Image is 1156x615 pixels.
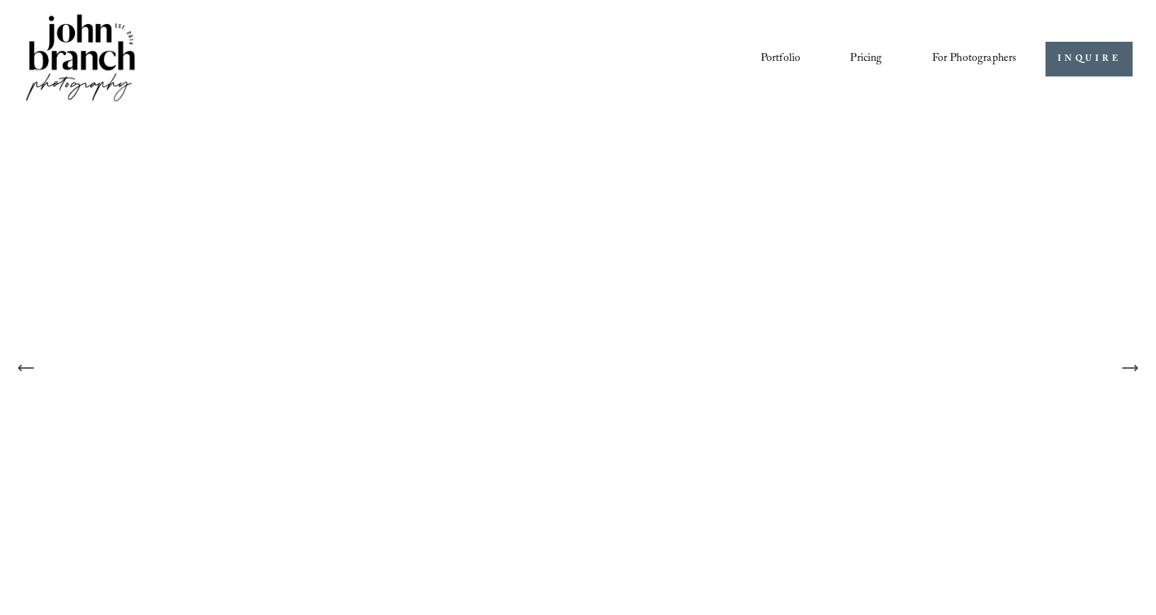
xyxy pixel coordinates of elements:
a: INQUIRE [1045,42,1133,76]
button: Previous Slide [11,352,42,384]
button: Next Slide [1114,352,1145,384]
a: Portfolio [761,47,800,71]
a: Pricing [850,47,882,71]
span: For Photographers [932,48,1017,70]
img: John Branch IV Photography [23,11,138,107]
a: folder dropdown [932,47,1017,71]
